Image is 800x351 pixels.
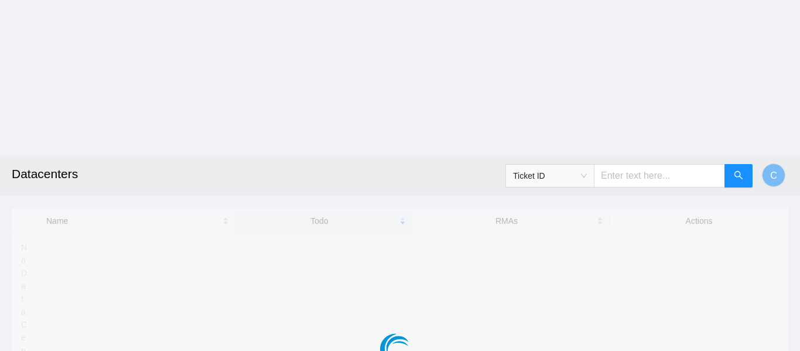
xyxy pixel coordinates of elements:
input: Enter text here... [594,164,725,188]
button: search [724,164,753,188]
span: search [734,171,743,182]
span: Ticket ID [513,167,587,185]
h2: Datacenters [12,155,555,193]
button: C [762,163,785,187]
span: C [770,168,777,183]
